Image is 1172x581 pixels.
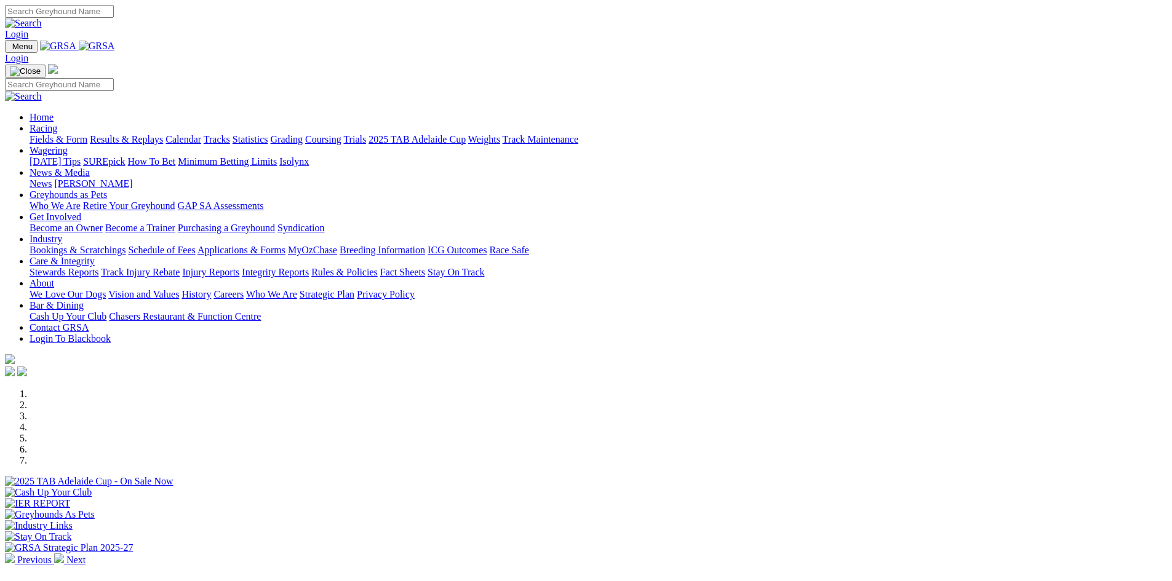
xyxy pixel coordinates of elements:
[101,267,180,277] a: Track Injury Rebate
[300,289,354,299] a: Strategic Plan
[165,134,201,144] a: Calendar
[5,531,71,542] img: Stay On Track
[5,18,42,29] img: Search
[30,200,1167,211] div: Greyhounds as Pets
[5,354,15,364] img: logo-grsa-white.png
[30,223,1167,234] div: Get Involved
[30,333,111,344] a: Login To Blackbook
[5,520,73,531] img: Industry Links
[489,245,528,255] a: Race Safe
[12,42,33,51] span: Menu
[5,91,42,102] img: Search
[197,245,285,255] a: Applications & Forms
[242,267,309,277] a: Integrity Reports
[83,156,125,167] a: SUREpick
[503,134,578,144] a: Track Maintenance
[105,223,175,233] a: Become a Trainer
[108,289,179,299] a: Vision and Values
[30,245,126,255] a: Bookings & Scratchings
[178,223,275,233] a: Purchasing a Greyhound
[128,245,195,255] a: Schedule of Fees
[30,256,95,266] a: Care & Integrity
[30,322,89,333] a: Contact GRSA
[109,311,261,322] a: Chasers Restaurant & Function Centre
[30,156,1167,167] div: Wagering
[246,289,297,299] a: Who We Are
[279,156,309,167] a: Isolynx
[428,245,487,255] a: ICG Outcomes
[380,267,425,277] a: Fact Sheets
[178,156,277,167] a: Minimum Betting Limits
[271,134,303,144] a: Grading
[30,311,106,322] a: Cash Up Your Club
[311,267,378,277] a: Rules & Policies
[5,29,28,39] a: Login
[30,112,54,122] a: Home
[369,134,466,144] a: 2025 TAB Adelaide Cup
[54,555,86,565] a: Next
[30,156,81,167] a: [DATE] Tips
[277,223,324,233] a: Syndication
[30,134,87,144] a: Fields & Form
[66,555,86,565] span: Next
[5,476,173,487] img: 2025 TAB Adelaide Cup - On Sale Now
[5,78,114,91] input: Search
[30,234,62,244] a: Industry
[5,509,95,520] img: Greyhounds As Pets
[357,289,415,299] a: Privacy Policy
[30,223,103,233] a: Become an Owner
[128,156,176,167] a: How To Bet
[30,200,81,211] a: Who We Are
[17,366,27,376] img: twitter.svg
[181,289,211,299] a: History
[40,41,76,52] img: GRSA
[5,555,54,565] a: Previous
[5,553,15,563] img: chevron-left-pager-white.svg
[30,211,81,222] a: Get Involved
[10,66,41,76] img: Close
[5,498,70,509] img: IER REPORT
[30,300,84,310] a: Bar & Dining
[30,311,1167,322] div: Bar & Dining
[340,245,425,255] a: Breeding Information
[5,65,46,78] button: Toggle navigation
[5,40,38,53] button: Toggle navigation
[30,267,98,277] a: Stewards Reports
[30,134,1167,145] div: Racing
[428,267,484,277] a: Stay On Track
[5,53,28,63] a: Login
[305,134,341,144] a: Coursing
[182,267,239,277] a: Injury Reports
[30,289,106,299] a: We Love Our Dogs
[233,134,268,144] a: Statistics
[30,145,68,156] a: Wagering
[30,178,1167,189] div: News & Media
[204,134,230,144] a: Tracks
[343,134,366,144] a: Trials
[54,178,132,189] a: [PERSON_NAME]
[30,123,57,133] a: Racing
[90,134,163,144] a: Results & Replays
[468,134,500,144] a: Weights
[17,555,52,565] span: Previous
[30,189,107,200] a: Greyhounds as Pets
[178,200,264,211] a: GAP SA Assessments
[5,542,133,553] img: GRSA Strategic Plan 2025-27
[5,5,114,18] input: Search
[54,553,64,563] img: chevron-right-pager-white.svg
[30,167,90,178] a: News & Media
[5,366,15,376] img: facebook.svg
[30,245,1167,256] div: Industry
[288,245,337,255] a: MyOzChase
[83,200,175,211] a: Retire Your Greyhound
[30,178,52,189] a: News
[5,487,92,498] img: Cash Up Your Club
[213,289,244,299] a: Careers
[30,278,54,288] a: About
[30,289,1167,300] div: About
[48,64,58,74] img: logo-grsa-white.png
[79,41,115,52] img: GRSA
[30,267,1167,278] div: Care & Integrity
